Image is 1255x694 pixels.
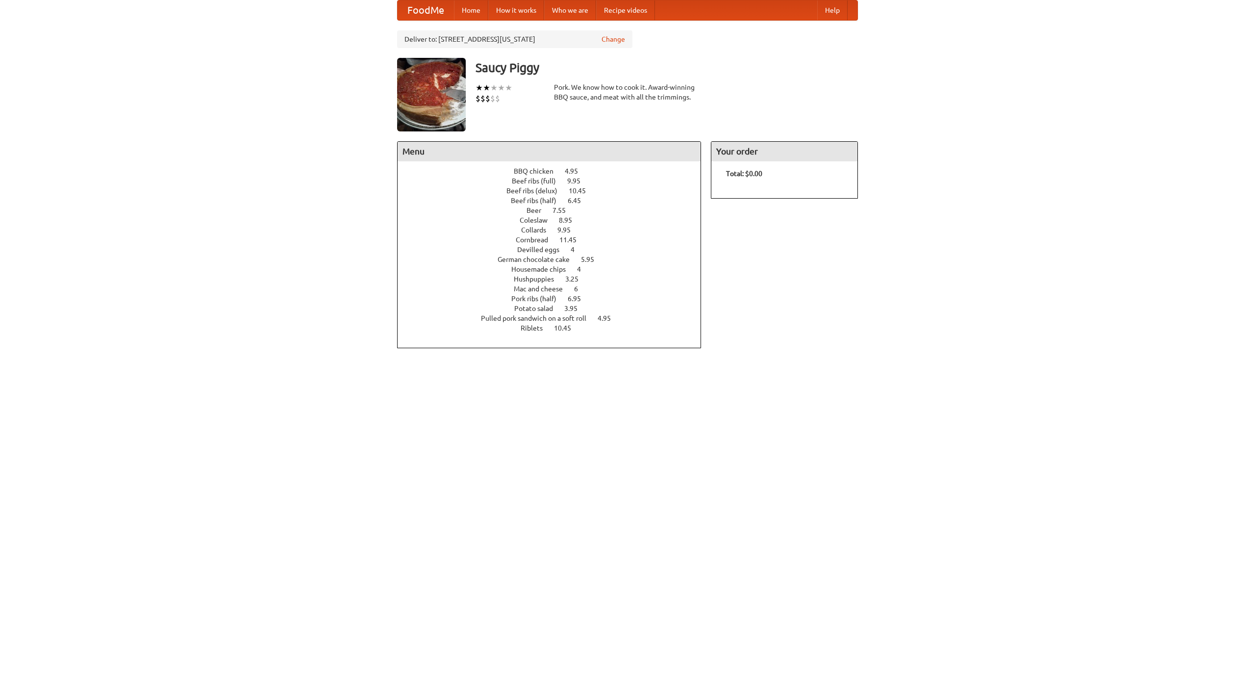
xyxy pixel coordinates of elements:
span: 9.95 [557,226,580,234]
li: $ [490,93,495,104]
span: Beef ribs (half) [511,197,566,205]
span: 7.55 [552,206,576,214]
li: ★ [505,82,512,93]
span: 4.95 [565,167,588,175]
span: 4.95 [598,314,621,322]
a: Riblets 10.45 [521,324,589,332]
span: 4 [577,265,591,273]
div: Pork. We know how to cook it. Award-winning BBQ sauce, and meat with all the trimmings. [554,82,701,102]
a: Recipe videos [596,0,655,20]
a: Pulled pork sandwich on a soft roll 4.95 [481,314,629,322]
h4: Your order [711,142,857,161]
img: angular.jpg [397,58,466,131]
li: ★ [498,82,505,93]
a: Change [602,34,625,44]
a: Cornbread 11.45 [516,236,595,244]
a: Hushpuppies 3.25 [514,275,597,283]
a: Beef ribs (delux) 10.45 [506,187,604,195]
span: 5.95 [581,256,604,263]
span: 6 [574,285,588,293]
b: Total: $0.00 [726,170,762,178]
span: 6.45 [568,197,591,205]
span: Mac and cheese [514,285,573,293]
span: Devilled eggs [517,246,569,254]
span: 10.45 [569,187,596,195]
span: 10.45 [554,324,581,332]
span: Collards [521,226,556,234]
span: 4 [571,246,584,254]
a: Help [817,0,848,20]
span: Beef ribs (delux) [506,187,567,195]
span: Housemade chips [511,265,576,273]
a: Housemade chips 4 [511,265,599,273]
span: BBQ chicken [514,167,563,175]
span: 3.95 [564,305,587,312]
li: $ [485,93,490,104]
a: Coleslaw 8.95 [520,216,590,224]
span: Hushpuppies [514,275,564,283]
h4: Menu [398,142,701,161]
a: Potato salad 3.95 [514,305,596,312]
li: $ [480,93,485,104]
li: $ [476,93,480,104]
span: 3.25 [565,275,588,283]
span: 11.45 [559,236,586,244]
span: German chocolate cake [498,256,579,263]
li: $ [495,93,500,104]
a: Who we are [544,0,596,20]
li: ★ [490,82,498,93]
span: Pork ribs (half) [511,295,566,303]
a: How it works [488,0,544,20]
a: Mac and cheese 6 [514,285,596,293]
a: German chocolate cake 5.95 [498,256,612,263]
a: FoodMe [398,0,454,20]
span: Beer [527,206,551,214]
div: Deliver to: [STREET_ADDRESS][US_STATE] [397,30,632,48]
a: Beef ribs (half) 6.45 [511,197,599,205]
span: Potato salad [514,305,563,312]
span: Coleslaw [520,216,557,224]
a: Home [454,0,488,20]
a: Beef ribs (full) 9.95 [512,177,599,185]
a: BBQ chicken 4.95 [514,167,596,175]
li: ★ [476,82,483,93]
span: 8.95 [559,216,582,224]
span: 6.95 [568,295,591,303]
h3: Saucy Piggy [476,58,858,77]
a: Beer 7.55 [527,206,584,214]
span: Cornbread [516,236,558,244]
a: Pork ribs (half) 6.95 [511,295,599,303]
span: Riblets [521,324,552,332]
span: Beef ribs (full) [512,177,566,185]
span: Pulled pork sandwich on a soft roll [481,314,596,322]
li: ★ [483,82,490,93]
span: 9.95 [567,177,590,185]
a: Collards 9.95 [521,226,589,234]
a: Devilled eggs 4 [517,246,593,254]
